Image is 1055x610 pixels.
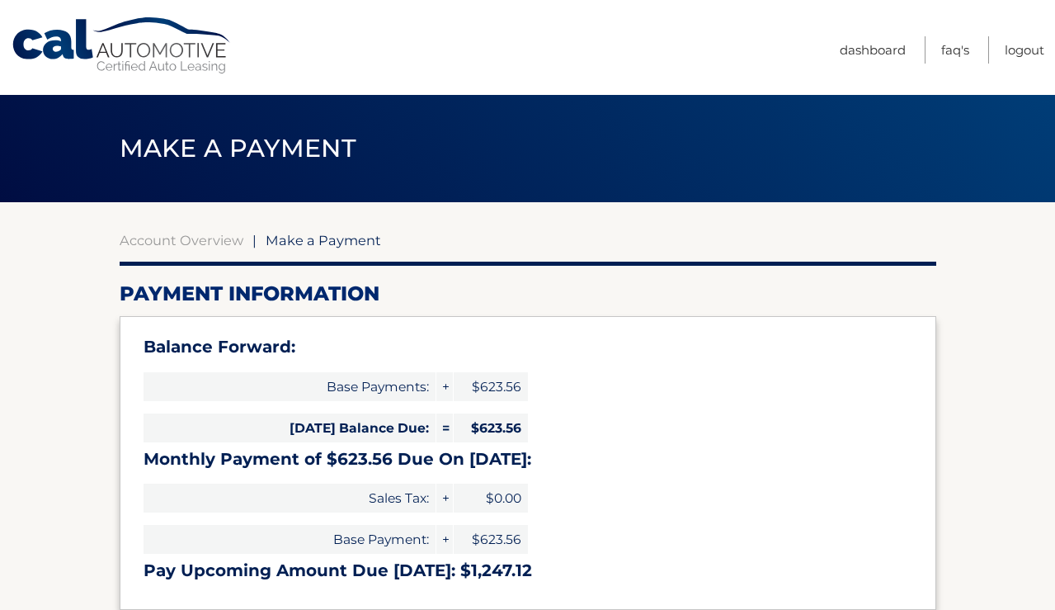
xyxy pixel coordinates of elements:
[454,484,528,513] span: $0.00
[144,337,912,357] h3: Balance Forward:
[11,17,233,75] a: Cal Automotive
[120,281,936,306] h2: Payment Information
[144,372,436,401] span: Base Payments:
[144,560,912,581] h3: Pay Upcoming Amount Due [DATE]: $1,247.12
[436,484,453,513] span: +
[1005,36,1044,64] a: Logout
[840,36,906,64] a: Dashboard
[436,372,453,401] span: +
[941,36,969,64] a: FAQ's
[454,372,528,401] span: $623.56
[436,414,453,442] span: =
[144,484,436,513] span: Sales Tax:
[144,525,436,554] span: Base Payment:
[144,414,436,442] span: [DATE] Balance Due:
[454,525,528,554] span: $623.56
[436,525,453,554] span: +
[120,232,243,248] a: Account Overview
[120,133,356,163] span: Make a Payment
[454,414,528,442] span: $623.56
[252,232,257,248] span: |
[144,449,912,470] h3: Monthly Payment of $623.56 Due On [DATE]:
[266,232,381,248] span: Make a Payment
